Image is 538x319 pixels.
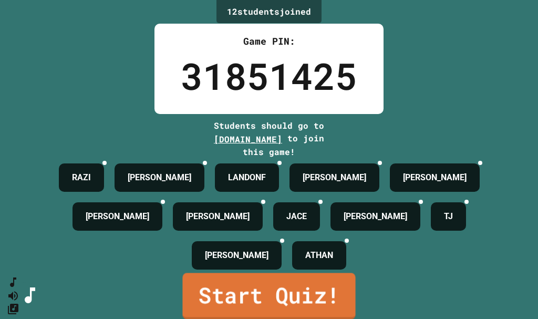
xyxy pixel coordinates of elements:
[7,302,19,315] button: Change Music
[186,210,250,223] h4: [PERSON_NAME]
[214,133,282,145] span: [DOMAIN_NAME]
[72,171,91,184] h4: RAZI
[303,171,366,184] h4: [PERSON_NAME]
[344,210,407,223] h4: [PERSON_NAME]
[444,210,453,223] h4: TJ
[286,210,307,223] h4: JACE
[203,119,335,158] div: Students should go to to join this game!
[228,171,266,184] h4: LANDONF
[128,171,191,184] h4: [PERSON_NAME]
[7,289,19,302] button: Mute music
[86,210,149,223] h4: [PERSON_NAME]
[205,249,268,262] h4: [PERSON_NAME]
[7,276,19,289] button: SpeedDial basic example
[403,171,467,184] h4: [PERSON_NAME]
[181,34,357,48] div: Game PIN:
[182,273,355,319] a: Start Quiz!
[181,48,357,104] div: 31851425
[305,249,333,262] h4: ATHAN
